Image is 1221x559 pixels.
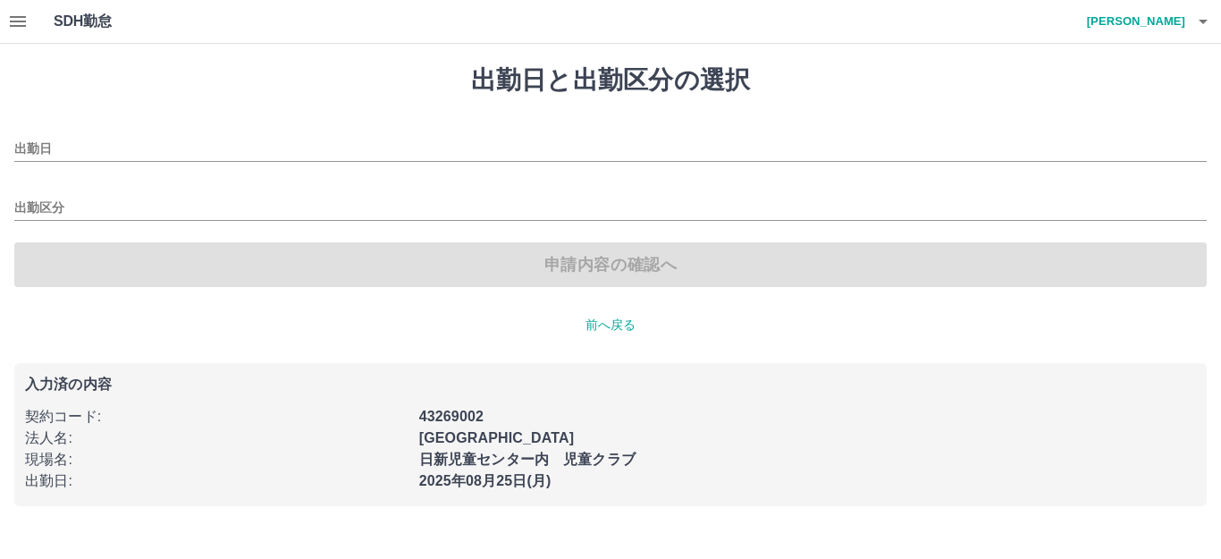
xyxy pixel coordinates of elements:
[14,316,1207,335] p: 前へ戻る
[25,428,408,449] p: 法人名 :
[25,470,408,492] p: 出勤日 :
[419,473,552,488] b: 2025年08月25日(月)
[419,409,484,424] b: 43269002
[419,430,575,445] b: [GEOGRAPHIC_DATA]
[419,452,636,467] b: 日新児童センター内 児童クラブ
[25,449,408,470] p: 現場名 :
[25,377,1196,392] p: 入力済の内容
[25,406,408,428] p: 契約コード :
[14,65,1207,96] h1: 出勤日と出勤区分の選択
